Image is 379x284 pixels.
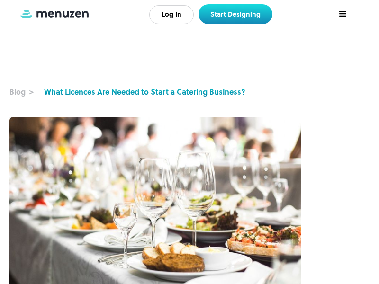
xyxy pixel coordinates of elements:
[9,86,44,98] a: Blog >
[149,5,194,24] a: Log In
[44,86,245,98] a: What Licences Are Needed to Start a Catering Business?
[199,4,272,24] a: Start Designing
